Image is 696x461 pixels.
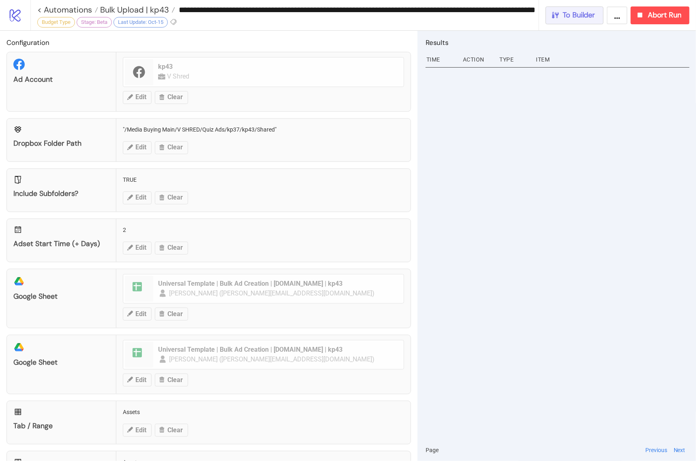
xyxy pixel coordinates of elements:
[98,4,169,15] span: Bulk Upload | kp43
[499,52,529,67] div: Type
[643,446,670,455] button: Previous
[607,6,627,24] button: ...
[37,17,75,28] div: Budget Type
[462,52,493,67] div: Action
[426,52,456,67] div: Time
[671,446,688,455] button: Next
[535,52,690,67] div: Item
[6,37,411,48] h2: Configuration
[563,11,595,20] span: To Builder
[426,446,439,455] span: Page
[648,11,681,20] span: Abort Run
[77,17,112,28] div: Stage: Beta
[426,37,690,48] h2: Results
[631,6,690,24] button: Abort Run
[37,6,98,14] a: < Automations
[114,17,168,28] div: Last Update: Oct-15
[98,6,175,14] a: Bulk Upload | kp43
[546,6,604,24] button: To Builder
